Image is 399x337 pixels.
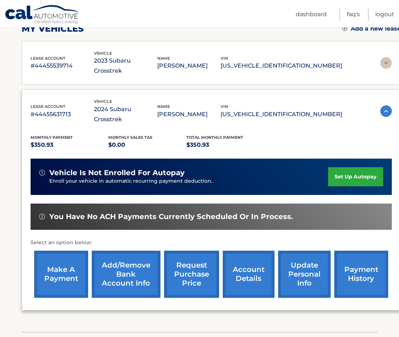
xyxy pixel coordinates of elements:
[186,135,243,140] span: Total Monthly Payment
[94,104,157,124] p: 2024 Subaru Crosstrek
[342,26,347,31] img: add.svg
[380,57,392,69] img: accordion-rest.svg
[49,177,328,185] p: Enroll your vehicle in automatic recurring payment deduction.
[221,109,342,119] p: [US_VEHICLE_IDENTIFICATION_NUMBER]
[49,168,185,177] span: vehicle is not enrolled for autopay
[328,167,383,186] a: set up autopay
[380,105,392,117] img: accordion-active.svg
[94,99,112,104] span: vehicle
[39,170,45,176] img: alert-white.svg
[108,135,153,140] span: Monthly sales Tax
[334,251,388,298] a: payment history
[221,56,228,61] span: vin
[31,56,65,61] span: lease account
[223,251,275,298] a: account details
[221,61,342,71] p: [US_VEHICLE_IDENTIFICATION_NUMBER]
[31,61,94,71] p: #44455539714
[157,104,170,109] span: name
[31,135,73,140] span: Monthly Payment
[94,51,112,56] span: vehicle
[157,109,221,119] p: [PERSON_NAME]
[34,251,88,298] a: make a payment
[164,251,219,298] a: request purchase price
[296,8,327,21] a: Dashboard
[92,251,160,298] a: Add/Remove bank account info
[186,140,264,150] p: $350.93
[31,104,65,109] span: lease account
[31,140,109,150] p: $350.93
[39,214,45,219] img: alert-white.svg
[108,140,186,150] p: $0.00
[278,251,331,298] a: update personal info
[94,56,157,76] p: 2023 Subaru Crosstrek
[5,5,80,26] a: Cal Automotive
[157,61,221,71] p: [PERSON_NAME]
[221,104,228,109] span: vin
[375,8,394,21] a: Logout
[157,56,170,61] span: name
[31,109,94,119] p: #44455631713
[347,8,360,21] a: FAQ's
[49,212,293,221] span: You have no ACH payments currently scheduled or in process.
[31,238,392,247] p: Select an option below:
[22,23,84,34] h2: my vehicles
